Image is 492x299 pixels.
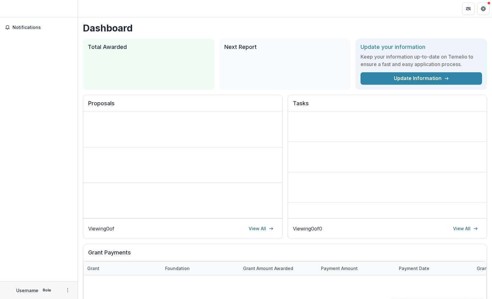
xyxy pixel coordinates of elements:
p: Role [41,287,53,293]
p: Username [16,287,38,294]
h3: Keep your information up-to-date on Temelio to ensure a fast and easy application process. [361,53,482,68]
h2: Next Report [224,44,346,50]
h2: Total Awarded [88,44,209,50]
button: More [64,287,71,294]
p: Viewing 0 of 0 [293,225,322,232]
h1: Dashboard [83,22,487,34]
h2: Tasks [293,100,482,112]
button: Partners [462,2,475,15]
a: View All [245,224,277,234]
h2: Proposals [88,100,277,112]
a: View All [449,224,482,234]
h2: Update your information [361,44,482,50]
button: Notifications [2,22,75,32]
p: Viewing 0 of [88,225,114,232]
a: Update Information [361,72,482,85]
button: Get Help [477,2,490,15]
span: Notifications [12,25,73,30]
h2: Grant Payments [88,249,482,261]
